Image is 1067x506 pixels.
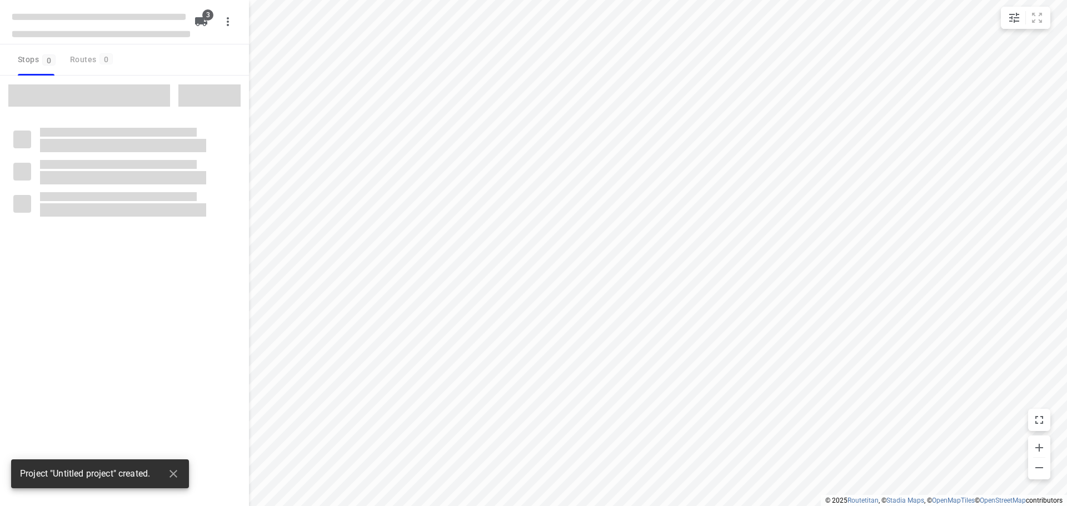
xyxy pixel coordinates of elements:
[1003,7,1025,29] button: Map settings
[20,468,150,480] span: Project "Untitled project" created.
[886,497,924,504] a: Stadia Maps
[932,497,975,504] a: OpenMapTiles
[847,497,879,504] a: Routetitan
[1001,7,1050,29] div: small contained button group
[825,497,1063,504] li: © 2025 , © , © © contributors
[980,497,1026,504] a: OpenStreetMap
